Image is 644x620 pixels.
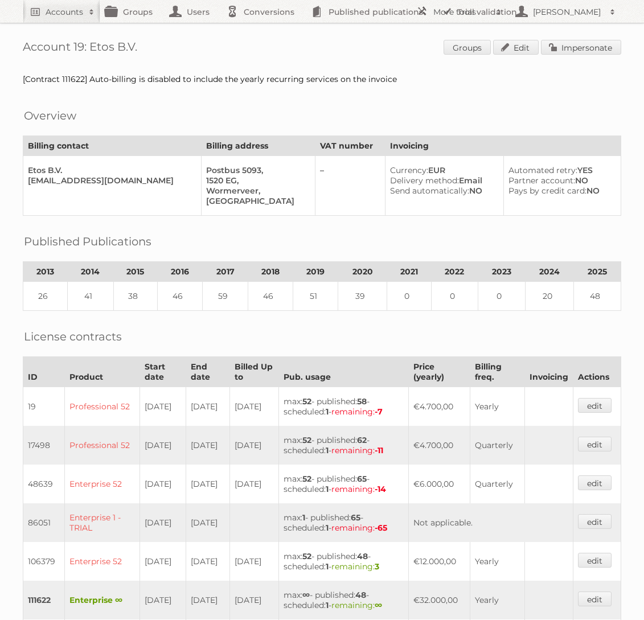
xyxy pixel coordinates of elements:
[248,262,293,282] th: 2018
[186,542,229,581] td: [DATE]
[493,40,539,55] a: Edit
[203,262,248,282] th: 2017
[508,165,577,175] span: Automated retry:
[470,542,524,581] td: Yearly
[508,186,586,196] span: Pays by credit card:
[67,262,113,282] th: 2014
[28,175,192,186] div: [EMAIL_ADDRESS][DOMAIN_NAME]
[113,282,158,311] td: 38
[578,475,612,490] a: edit
[525,262,574,282] th: 2024
[23,262,68,282] th: 2013
[230,465,279,503] td: [DATE]
[375,561,379,572] strong: 3
[470,581,524,619] td: Yearly
[302,590,310,600] strong: ∞
[230,357,279,387] th: Billed Up to
[293,262,338,282] th: 2019
[23,542,65,581] td: 106379
[206,186,306,196] div: Wormerveer,
[140,387,186,426] td: [DATE]
[530,6,604,18] h2: [PERSON_NAME]
[326,484,329,494] strong: 1
[431,262,478,282] th: 2022
[357,396,367,407] strong: 58
[408,426,470,465] td: €4.700,00
[23,136,202,156] th: Billing contact
[315,136,385,156] th: VAT number
[433,6,490,18] h2: More tools
[444,40,491,55] a: Groups
[331,600,382,610] span: remaining:
[315,156,385,216] td: –
[230,426,279,465] td: [DATE]
[331,445,383,455] span: remaining:
[65,357,140,387] th: Product
[573,357,621,387] th: Actions
[23,40,621,57] h1: Account 19: Etos B.V.
[201,136,315,156] th: Billing address
[203,282,248,311] td: 59
[408,465,470,503] td: €6.000,00
[206,175,306,186] div: 1520 EG,
[357,474,367,484] strong: 65
[390,165,494,175] div: EUR
[140,581,186,619] td: [DATE]
[278,426,408,465] td: max: - published: - scheduled: -
[65,426,140,465] td: Professional 52
[470,387,524,426] td: Yearly
[302,551,311,561] strong: 52
[478,262,526,282] th: 2023
[357,551,368,561] strong: 48
[351,512,360,523] strong: 65
[508,186,612,196] div: NO
[541,40,621,55] a: Impersonate
[186,387,229,426] td: [DATE]
[24,107,76,124] h2: Overview
[578,592,612,606] a: edit
[375,484,386,494] strong: -14
[46,6,83,18] h2: Accounts
[338,262,387,282] th: 2020
[206,196,306,206] div: [GEOGRAPHIC_DATA]
[23,387,65,426] td: 19
[578,398,612,413] a: edit
[390,165,428,175] span: Currency:
[524,357,573,387] th: Invoicing
[408,357,470,387] th: Price (yearly)
[431,282,478,311] td: 0
[65,542,140,581] td: Enterprise 52
[140,465,186,503] td: [DATE]
[375,445,383,455] strong: -11
[470,357,524,387] th: Billing freq.
[408,581,470,619] td: €32.000,00
[375,523,387,533] strong: -65
[24,233,151,250] h2: Published Publications
[113,262,158,282] th: 2015
[387,262,432,282] th: 2021
[326,445,329,455] strong: 1
[23,74,621,84] div: [Contract 111622] Auto-billing is disabled to include the yearly recurring services on the invoice
[23,282,68,311] td: 26
[331,561,379,572] span: remaining:
[278,357,408,387] th: Pub. usage
[140,357,186,387] th: Start date
[67,282,113,311] td: 41
[375,407,383,417] strong: -7
[65,581,140,619] td: Enterprise ∞
[24,328,122,345] h2: License contracts
[331,484,386,494] span: remaining:
[331,523,387,533] span: remaining:
[278,581,408,619] td: max: - published: - scheduled: -
[230,581,279,619] td: [DATE]
[28,165,192,175] div: Etos B.V.
[578,553,612,568] a: edit
[326,600,329,610] strong: 1
[408,387,470,426] td: €4.700,00
[387,282,432,311] td: 0
[302,512,305,523] strong: 1
[23,503,65,542] td: 86051
[508,165,612,175] div: YES
[140,426,186,465] td: [DATE]
[375,600,382,610] strong: ∞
